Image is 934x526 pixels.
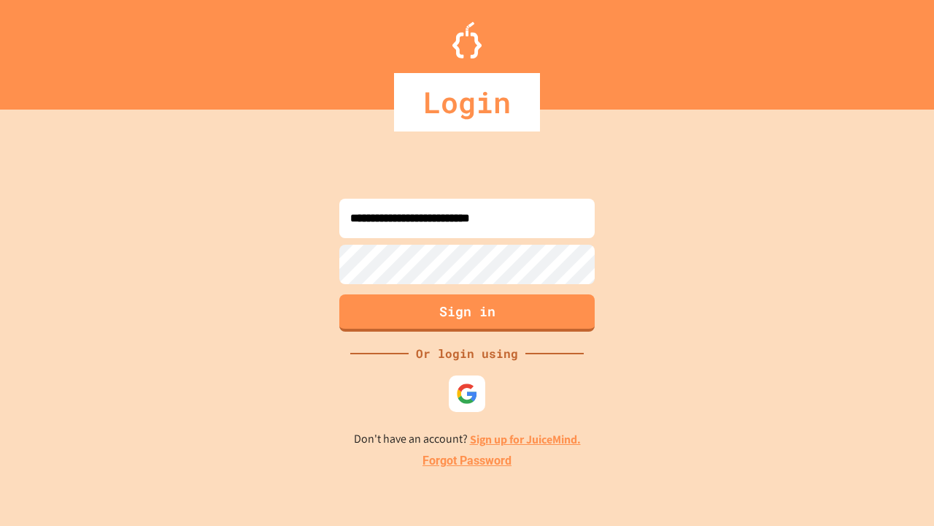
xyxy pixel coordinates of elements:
img: Logo.svg [452,22,482,58]
div: Or login using [409,345,525,362]
button: Sign in [339,294,595,332]
img: google-icon.svg [456,383,478,405]
a: Sign up for JuiceMind. [470,432,581,447]
div: Login [394,73,540,131]
a: Forgot Password [422,452,512,470]
p: Don't have an account? [354,430,581,449]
